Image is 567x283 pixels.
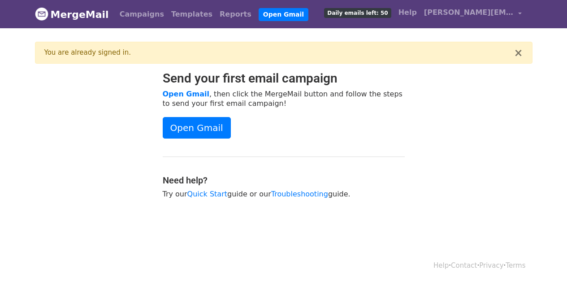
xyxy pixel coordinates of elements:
a: Campaigns [116,5,168,23]
a: Open Gmail [163,90,209,98]
a: Templates [168,5,216,23]
h2: Send your first email campaign [163,71,405,86]
button: × [514,48,523,58]
a: Open Gmail [163,117,231,139]
a: Reports [216,5,255,23]
span: [PERSON_NAME][EMAIL_ADDRESS][DOMAIN_NAME] [424,7,514,18]
a: Quick Start [187,190,227,198]
a: Help [433,261,449,270]
p: Try our guide or our guide. [163,189,405,199]
div: You are already signed in. [44,48,514,58]
a: MergeMail [35,5,109,24]
a: Terms [506,261,525,270]
a: Help [395,4,420,22]
a: Troubleshooting [271,190,328,198]
a: Privacy [479,261,503,270]
a: Daily emails left: 50 [320,4,394,22]
a: Open Gmail [259,8,308,21]
span: Daily emails left: 50 [324,8,391,18]
a: [PERSON_NAME][EMAIL_ADDRESS][DOMAIN_NAME] [420,4,525,25]
a: Contact [451,261,477,270]
img: MergeMail logo [35,7,48,21]
h4: Need help? [163,175,405,186]
p: , then click the MergeMail button and follow the steps to send your first email campaign! [163,89,405,108]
